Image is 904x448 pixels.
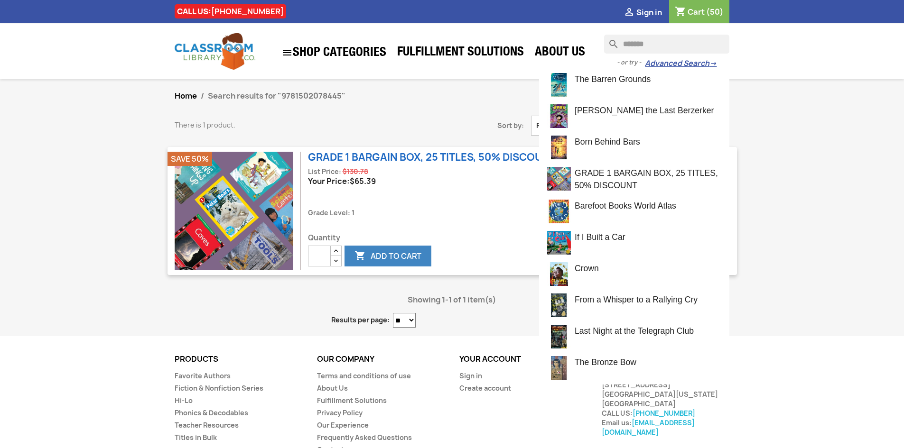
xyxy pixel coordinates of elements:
p: Our company [317,355,445,364]
span: The Barren Grounds [575,74,651,84]
img: the-bronze-bow.jpg [547,356,571,380]
span: Barefoot Books World Atlas [575,201,676,210]
img: last-night-at-the-telegraph-club.jpg [547,325,571,348]
p: Products [175,355,303,364]
a: Sign in [459,371,482,380]
a: Advanced Search→ [645,59,717,68]
a: Teacher Resources [175,421,239,430]
a: About Us [317,384,348,393]
a:  Sign in [624,7,662,18]
span: The Bronze Bow [575,357,636,367]
span: Born Behind Bars [575,137,640,146]
i:  [354,251,366,262]
span: Price [350,176,376,186]
span: List Price: [308,167,341,176]
a: Privacy Policy [317,408,363,417]
a: Fiction & Nonfiction Series [175,384,263,393]
i:  [624,7,635,18]
a: Fulfillment Solutions [392,44,529,63]
div: Your Price: [308,176,556,186]
div: Showing 1-1 of 1 item(s) [175,290,730,309]
span: Cart [688,7,705,17]
img: if-i-built-a-car.jpg [547,231,571,255]
div: CALL US: [175,4,286,18]
span: (50) [706,7,724,17]
a: Home [175,91,197,101]
a: Titles in Bulk [175,433,217,442]
span: Last Night at the Telegraph Club [575,326,694,336]
span: Sort by: [412,121,531,130]
i: shopping_cart [675,7,686,18]
a: Favorite Authors [175,371,231,380]
a: Create account [459,384,511,393]
li: Save 50% [168,152,212,166]
span: Regular price [343,167,368,176]
a: Frequently Asked Questions [317,433,412,442]
img: born-behind-bars.jpg [547,136,571,159]
span: - or try - [617,58,645,67]
a: Phonics & Decodables [175,408,248,417]
label: Results per page: [331,315,390,325]
a: Shopping cart link containing 50 product(s) [675,7,724,17]
a: [EMAIL_ADDRESS][DOMAIN_NAME] [602,418,695,437]
a: About Us [530,44,590,63]
img: from-a-whisper-to-a-rallying-cry.jpg [547,293,571,317]
a: SHOP CATEGORIES [277,42,391,63]
img: crown.jpg [547,262,571,286]
span: From a Whisper to a Rallying Cry [575,295,698,304]
img: grade-1-small-library-bargain-box-50-discount.jpg [547,167,571,191]
img: barb-the-last-berzerker.jpg [547,104,571,128]
a: Terms and conditions of use [317,371,411,380]
span: Quantity [308,233,556,243]
button: Add to cart [345,246,431,266]
div: Classroom Library Company [STREET_ADDRESS] [GEOGRAPHIC_DATA][US_STATE] [GEOGRAPHIC_DATA] CALL US:... [602,371,730,437]
a: [PHONE_NUMBER] [211,6,284,17]
img: barefoot-books-world-atlas.jpg [547,200,571,223]
button: Sort by selection [531,116,730,136]
span: Search results for "9781502078445" [208,91,345,101]
img: the-barren-grounds.jpg [547,73,571,97]
span: Grade Level: 1 [308,209,354,217]
span: GRADE 1 BARGAIN BOX, 25 TITLES, 50% DISCOUNT [575,168,718,190]
i:  [281,47,293,58]
a: Fulfillment Solutions [317,396,387,405]
span: → [709,59,717,68]
span: Sign in [636,7,662,18]
img: Classroom Library Company [175,33,255,70]
span: Crown [575,264,599,273]
a: Your account [459,354,521,364]
input: Quantity [308,246,331,266]
span: If I Built a Car [575,232,625,242]
img: GRADE 1 BARGAIN BOX, 25 TITLES, 50% DISCOUNT [175,152,293,270]
a: Hi-Lo [175,396,193,405]
i: search [604,35,615,46]
a: [PHONE_NUMBER] [633,409,695,418]
input: Search [604,35,729,54]
a: GRADE 1 BARGAIN BOX, 25 TITLES, 50% DISCOUNT [308,150,556,164]
span: [PERSON_NAME] the Last Berzerker [575,106,714,115]
a: Our Experience [317,421,369,430]
p: There is 1 product. [175,120,398,130]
